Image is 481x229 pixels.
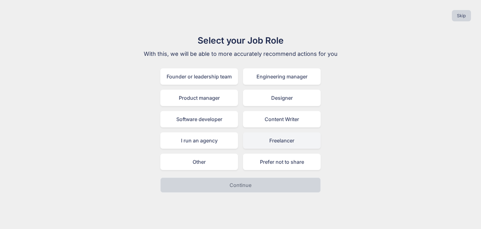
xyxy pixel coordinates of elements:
div: Freelancer [243,132,321,149]
div: Prefer not to share [243,154,321,170]
button: Skip [452,10,471,21]
div: I run an agency [160,132,238,149]
p: Continue [230,181,251,189]
div: Other [160,154,238,170]
div: Designer [243,90,321,106]
p: With this, we will be able to more accurately recommend actions for you [135,50,346,58]
div: Product manager [160,90,238,106]
button: Continue [160,178,321,193]
div: Founder or leadership team [160,68,238,85]
div: Software developer [160,111,238,127]
h1: Select your Job Role [135,34,346,47]
div: Engineering manager [243,68,321,85]
div: Content Writer [243,111,321,127]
